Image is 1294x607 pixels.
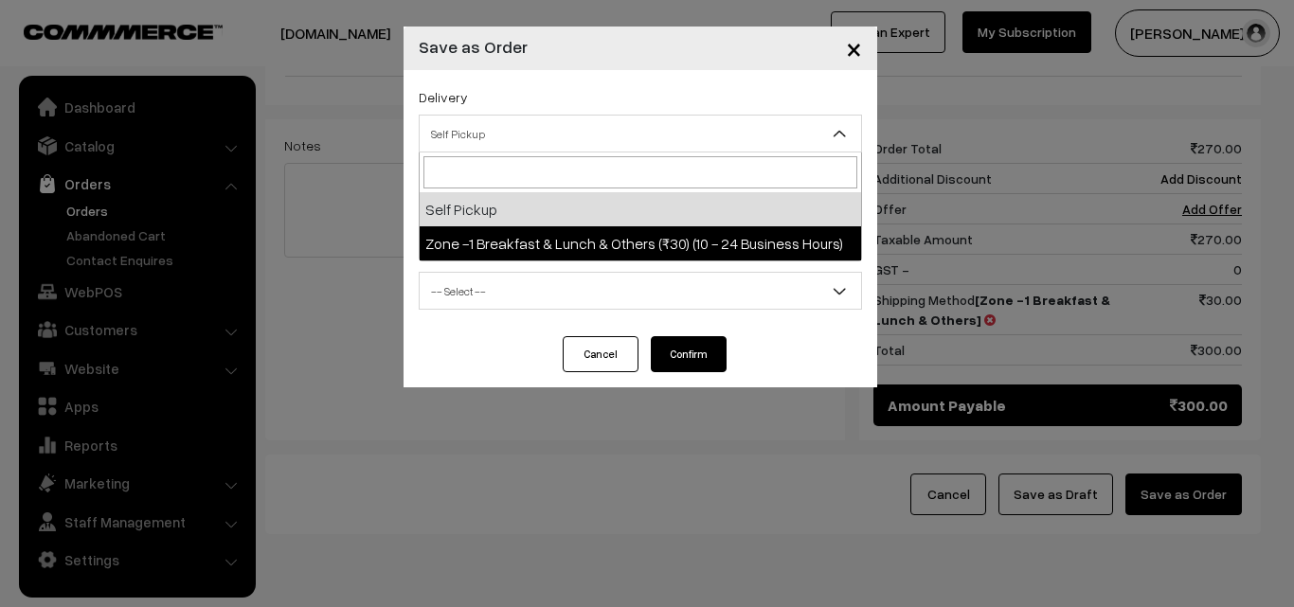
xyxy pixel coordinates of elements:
[420,192,861,226] li: Self Pickup
[831,19,877,78] button: Close
[563,336,638,372] button: Cancel
[420,226,861,260] li: Zone -1 Breakfast & Lunch & Others (₹30) (10 - 24 Business Hours)
[419,115,862,152] span: Self Pickup
[419,272,862,310] span: -- Select --
[419,34,528,60] h4: Save as Order
[651,336,727,372] button: Confirm
[420,275,861,308] span: -- Select --
[420,117,861,151] span: Self Pickup
[846,30,862,65] span: ×
[419,87,468,107] label: Delivery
